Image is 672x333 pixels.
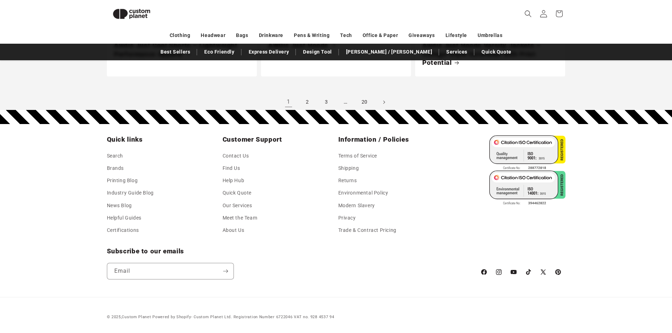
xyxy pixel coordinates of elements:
[107,212,141,224] a: Helpful Guides
[294,29,329,42] a: Pens & Writing
[170,29,190,42] a: Clothing
[340,29,352,42] a: Tech
[107,315,151,319] small: © 2025,
[157,46,194,58] a: Best Sellers
[376,94,392,110] a: Next page
[152,315,191,319] a: Powered by Shopify
[408,29,435,42] a: Giveaways
[281,94,296,110] a: Page 1
[554,257,672,333] iframe: Chat Widget
[478,29,502,42] a: Umbrellas
[338,135,450,144] h2: Information / Policies
[218,263,234,279] button: Subscribe
[520,6,536,21] summary: Search
[338,212,356,224] a: Privacy
[245,46,293,58] a: Express Delivery
[338,224,396,236] a: Trade & Contract Pricing
[319,94,334,110] a: Page 3
[201,29,225,42] a: Headwear
[446,29,467,42] a: Lifestyle
[343,46,436,58] a: [PERSON_NAME] / [PERSON_NAME]
[107,94,565,110] nav: Pagination
[236,29,248,42] a: Bags
[338,199,375,212] a: Modern Slavery
[223,187,252,199] a: Quick Quote
[443,46,471,58] a: Services
[122,315,151,319] a: Custom Planet
[338,187,388,199] a: Environmental Policy
[489,135,565,171] img: ISO 9001 Certified
[107,162,124,174] a: Brands
[107,3,156,25] img: Custom Planet
[107,152,123,162] a: Search
[357,94,373,110] a: Page 20
[338,94,353,110] span: …
[223,224,244,236] a: About Us
[223,162,240,174] a: Find Us
[107,187,154,199] a: Industry Guide Blog
[478,46,515,58] a: Quick Quote
[152,315,334,319] small: - Custom Planet Ltd. Registration Number 6722046 VAT no. 928 4537 94
[107,174,138,187] a: Printing Blog
[201,46,238,58] a: Eco Friendly
[338,152,377,162] a: Terms of Service
[422,42,558,67] a: Awdis Just Hoods Varsity Jackets – College-Style Outerwear with Print Potential
[338,162,359,174] a: Shipping
[299,46,335,58] a: Design Tool
[223,135,334,144] h2: Customer Support
[223,212,258,224] a: Meet the Team
[107,199,132,212] a: News Blog
[489,171,565,206] img: ISO 14001 Certified
[223,199,252,212] a: Our Services
[107,247,473,255] h2: Subscribe to our emails
[300,94,315,110] a: Page 2
[107,224,139,236] a: Certifications
[363,29,398,42] a: Office & Paper
[223,152,249,162] a: Contact Us
[223,174,244,187] a: Help Hub
[338,174,357,187] a: Returns
[259,29,283,42] a: Drinkware
[107,135,218,144] h2: Quick links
